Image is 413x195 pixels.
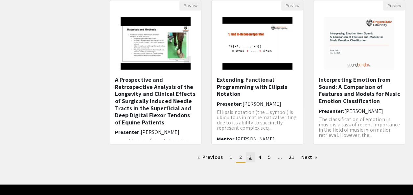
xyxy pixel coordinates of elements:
button: Preview [383,0,405,11]
li: The use of needle insertion... [128,138,196,143]
span: 1 [230,154,232,161]
p: Ellipsis notation (the ... symbol) is ubiquitous in mathematical writing due to its ability to su... [217,110,298,131]
h5: A Prospective and Retrospective Analysis of the Longevity and Clinical Effects of Surgically Indu... [115,76,196,126]
h5: Interpreting Emotion from Sound: A Comparison of Features and Models for Music Emotion Classifica... [318,76,400,104]
img: <p><strong style="background-color: transparent; color: rgb(51, 51, 51);">A Prospective and Retro... [114,11,197,76]
button: Preview [179,0,201,11]
img: <p>Interpreting Emotion from Sound: A Comparison of Features and Models for Music Emotion Classif... [318,11,401,76]
span: [PERSON_NAME] [242,100,281,107]
span: 5 [268,154,271,161]
a: Next page [298,152,321,162]
h6: Presenter: [217,101,298,107]
span: 2 [239,154,242,161]
span: [PERSON_NAME] [344,108,383,115]
h6: Presenter: [318,108,400,114]
span: [PERSON_NAME] [141,129,179,136]
p: The classification of emotion in music is a task of recent importance in the field of music infor... [318,117,400,138]
span: 3 [249,154,252,161]
span: 4 [259,154,261,161]
h5: Extending Functional Programming with Ellipsis Notation [217,76,298,97]
span: [PERSON_NAME] [236,136,274,142]
iframe: Chat [5,165,28,190]
span: Mentor: [217,136,236,142]
img: <p>Extending Functional Programming with Ellipsis Notation</p> [216,11,299,76]
h6: Presenter: [115,129,196,135]
button: Preview [281,0,303,11]
span: 21 [289,154,294,161]
a: Previous page [194,152,226,162]
ul: Pagination [110,152,405,163]
span: ... [278,154,282,161]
